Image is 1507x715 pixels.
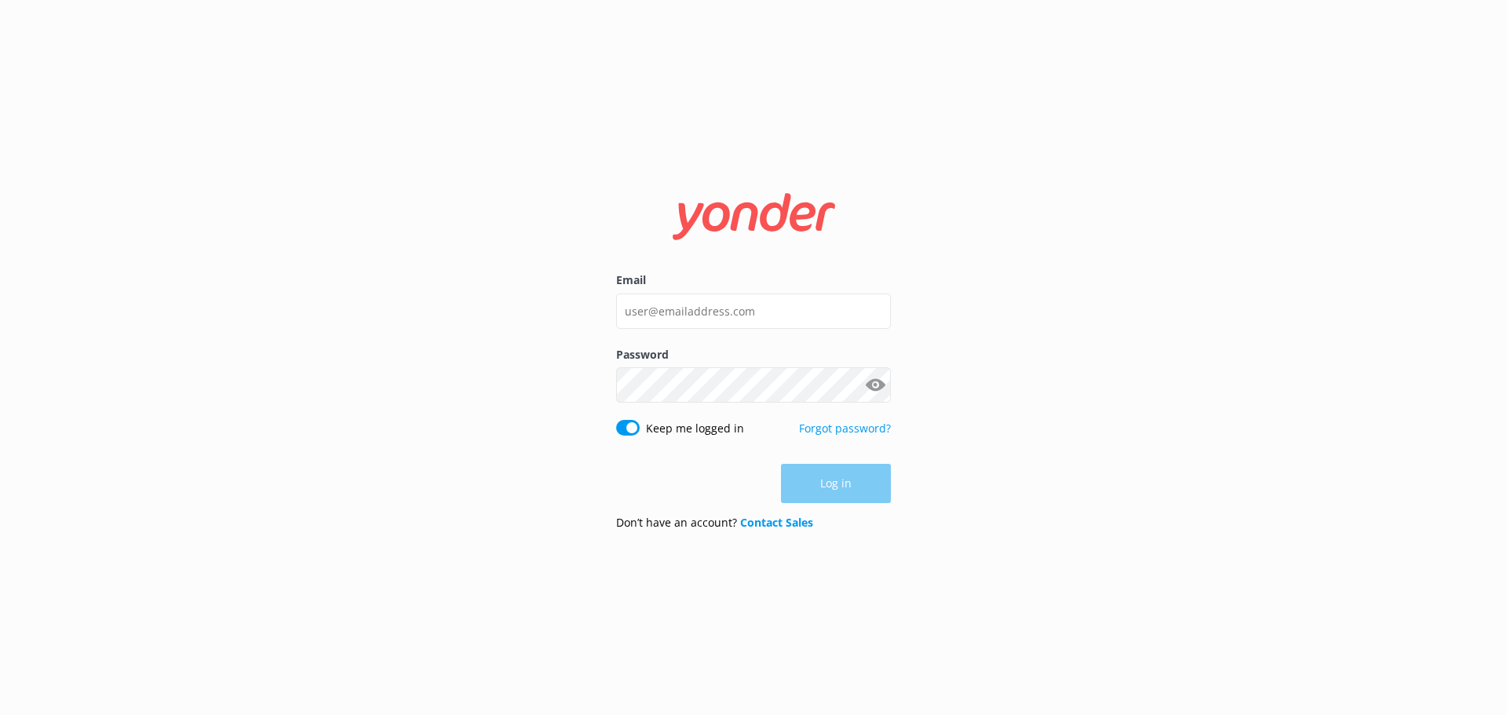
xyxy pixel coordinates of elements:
[740,515,813,530] a: Contact Sales
[799,421,891,436] a: Forgot password?
[616,294,891,329] input: user@emailaddress.com
[859,370,891,401] button: Show password
[616,272,891,289] label: Email
[616,514,813,531] p: Don’t have an account?
[646,420,744,437] label: Keep me logged in
[616,346,891,363] label: Password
